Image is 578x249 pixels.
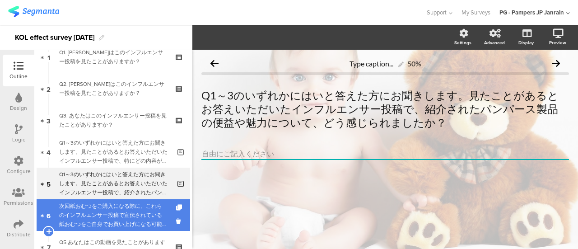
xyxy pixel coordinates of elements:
[37,168,190,199] a: 5 Q1～3のいずれかにはいと答えた方にお聞きします。見たことがあるとお答えいただいたインフルエンサー投稿で、紹介されたパンパース製品の便益や魅力について、どう感じられましたか？
[15,30,94,45] div: KOL effect survey [DATE]
[10,104,27,112] div: Design
[7,230,31,239] div: Distribute
[7,167,31,175] div: Configure
[47,84,51,94] span: 2
[549,39,566,46] div: Preview
[499,8,564,17] div: PG - Pampers JP Janrain
[59,170,171,197] div: Q1～3のいずれかにはいと答えた方にお聞きします。見たことがあるとお答えいただいたインフルエンサー投稿で、紹介されたパンパース製品の便益や魅力について、どう感じられましたか？
[47,179,51,188] span: 5
[59,111,167,129] div: Q3. あなたはこのインフルエンサー投稿を見たことがありますか？
[9,72,28,80] div: Outline
[47,147,51,157] span: 4
[518,39,534,46] div: Display
[47,115,51,125] span: 3
[4,199,33,207] div: Permissions
[37,136,190,168] a: 4 Q1～3のいずれかにはいと答えた方にお聞きします。見たことがあるとお答えいただいたインフルエンサー投稿で、特にどの内容が印象に残りましたか？
[59,202,167,229] div: 次回紙おむつをご購入になる際に、これらのインフルエンサー投稿で宣伝されている紙おむつをご自身でお買い上げになる可能性がどのくらいあるかをお答えください。
[47,210,51,220] span: 6
[37,104,190,136] a: 3 Q3. あなたはこのインフルエンサー投稿を見たことがありますか？
[427,8,447,17] span: Support
[59,138,171,165] div: Q1～3のいずれかにはいと答えた方にお聞きします。見たことがあるとお答えいただいたインフルエンサー投稿で、特にどの内容が印象に残りましたか？
[37,199,190,231] a: 6 次回紙おむつをご購入になる際に、これらのインフルエンサー投稿で宣伝されている紙おむつをご自身でお買い上げになる可能性がどのくらいあるかをお答えください。
[12,136,25,144] div: Logic
[484,39,505,46] div: Advanced
[37,41,190,73] a: 1 Q1. [PERSON_NAME]はこのインフルエンサー投稿を見たことがありますか？
[201,89,569,129] p: Q1～3のいずれかにはいと答えた方にお聞きします。見たことがあるとお答えいただいたインフルエンサー投稿で、紹介されたパンパース製品の便益や魅力について、どう感じられましたか？
[176,217,184,226] i: Delete
[8,6,59,17] img: segmanta logo
[59,48,167,66] div: Q1. あなたはこのインフルエンサー投稿を見たことがありますか？
[350,59,393,68] span: Type caption...
[37,73,190,104] a: 2 Q2. [PERSON_NAME]はこのインフルエンサー投稿を見たことがありますか？
[176,205,184,211] i: Duplicate
[59,80,167,98] div: Q2. あなたはこのインフルエンサー投稿を見たことがありますか？
[454,39,471,46] div: Settings
[47,52,50,62] span: 1
[407,59,421,68] div: 50%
